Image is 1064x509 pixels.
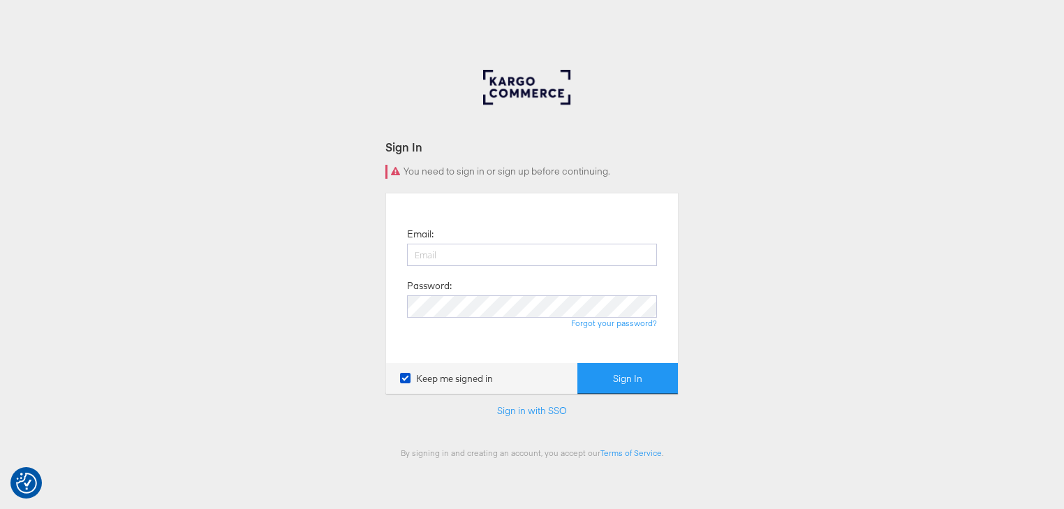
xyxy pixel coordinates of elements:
[385,165,679,179] div: You need to sign in or sign up before continuing.
[600,448,662,458] a: Terms of Service
[400,372,493,385] label: Keep me signed in
[407,228,434,241] label: Email:
[385,448,679,458] div: By signing in and creating an account, you accept our .
[571,318,657,328] a: Forgot your password?
[577,363,678,394] button: Sign In
[16,473,37,494] img: Revisit consent button
[497,404,567,417] a: Sign in with SSO
[385,139,679,155] div: Sign In
[407,244,657,266] input: Email
[407,279,452,293] label: Password:
[16,473,37,494] button: Consent Preferences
